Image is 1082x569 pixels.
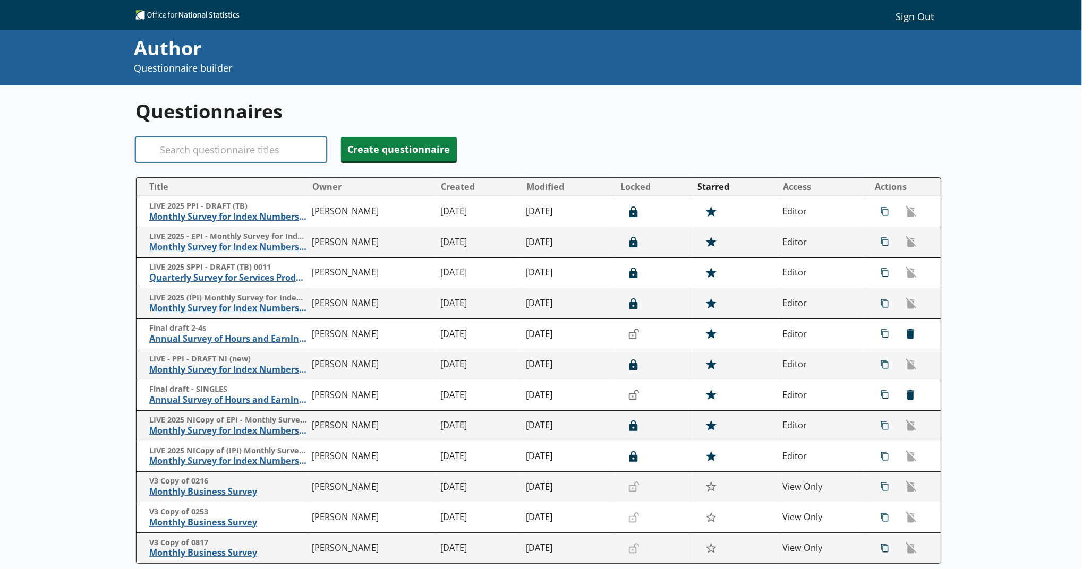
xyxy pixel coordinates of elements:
td: [DATE] [436,471,522,502]
td: [PERSON_NAME] [308,318,436,349]
span: LIVE 2025 NICopy of (IPI) Monthly Survey for Index Numbers of Import Prices - Price Quotation Return [149,446,307,456]
button: Create questionnaire [341,137,457,161]
button: Lock [623,295,644,313]
button: Access [779,178,863,195]
button: Modified [522,178,615,195]
td: [DATE] [522,318,616,349]
td: [DATE] [436,441,522,472]
td: [PERSON_NAME] [308,257,436,288]
td: [DATE] [436,288,522,319]
td: [DATE] [522,410,616,441]
td: Editor [778,441,864,472]
button: Created [437,178,521,195]
button: Star [700,507,723,528]
button: Sign Out [888,7,942,25]
td: [DATE] [436,380,522,411]
button: Title [141,178,307,195]
td: [DATE] [436,196,522,227]
button: Locked [616,178,692,195]
td: Editor [778,349,864,380]
span: Monthly Business Survey [149,486,307,497]
td: View Only [778,533,864,564]
span: Monthly Business Survey [149,547,307,558]
button: Star [700,263,723,283]
span: Monthly Survey for Index Numbers of Import Prices - Price Quotation Return [149,455,307,467]
td: [DATE] [436,227,522,258]
button: Star [700,446,723,466]
span: V3 Copy of 0253 [149,507,307,517]
td: Editor [778,380,864,411]
td: [PERSON_NAME] [308,227,436,258]
td: [DATE] [522,227,616,258]
button: Star [700,477,723,497]
td: [DATE] [522,288,616,319]
p: Questionnaire builder [134,62,729,75]
span: LIVE 2025 NICopy of EPI - Monthly Survey for Index Numbers of Export Prices - Price Quotation Retur [149,415,307,425]
span: Final draft - SINGLES [149,384,307,394]
span: Monthly Survey for Index Numbers of Producer Prices - Price Quotation Return [149,211,307,222]
span: Monthly Business Survey [149,517,307,528]
td: [PERSON_NAME] [308,502,436,533]
button: Lock [623,386,644,404]
button: Owner [308,178,436,195]
td: [DATE] [522,441,616,472]
button: Star [700,385,723,405]
td: [DATE] [436,349,522,380]
td: Editor [778,318,864,349]
td: [PERSON_NAME] [308,288,436,319]
button: Star [700,232,723,252]
div: Author [134,35,729,62]
button: Star [700,293,723,313]
td: [DATE] [436,410,522,441]
button: Star [700,416,723,436]
td: [PERSON_NAME] [308,441,436,472]
button: Lock [623,203,644,221]
td: Editor [778,410,864,441]
td: [DATE] [436,533,522,564]
button: Starred [693,178,778,195]
span: Annual Survey of Hours and Earnings ([PERSON_NAME]) [149,394,307,406]
td: Editor [778,257,864,288]
button: Lock [623,325,644,343]
span: V3 Copy of 0817 [149,538,307,548]
td: Editor [778,196,864,227]
button: Lock [623,417,644,435]
span: LIVE 2025 - EPI - Monthly Survey for Index Numbers of Export Prices - Price Quotation Retur [149,231,307,242]
td: [PERSON_NAME] [308,533,436,564]
button: Star [700,324,723,344]
span: Annual Survey of Hours and Earnings ([PERSON_NAME]) [149,333,307,344]
span: Monthly Survey for Index Numbers of Producer Prices - Price Quotation Return [149,364,307,375]
button: Lock [623,233,644,251]
span: Monthly Survey for Index Numbers of Export Prices - Price Quotation Return [149,425,307,436]
th: Actions [864,178,941,196]
span: Quarterly Survey for Services Producer Price Indices [149,272,307,283]
td: [DATE] [436,318,522,349]
input: Search questionnaire titles [135,137,327,162]
td: Editor [778,288,864,319]
td: View Only [778,502,864,533]
button: Star [700,538,723,558]
td: [PERSON_NAME] [308,380,436,411]
span: LIVE 2025 SPPI - DRAFT (TB) 0011 [149,262,307,272]
h1: Questionnaires [135,98,942,124]
td: [DATE] [522,380,616,411]
span: Monthly Survey for Index Numbers of Import Prices - Price Quotation Return [149,303,307,314]
span: LIVE - PPI - DRAFT NI (new) [149,354,307,364]
button: Lock [623,264,644,282]
td: [DATE] [522,471,616,502]
td: [DATE] [522,196,616,227]
td: [PERSON_NAME] [308,410,436,441]
button: Lock [623,356,644,374]
td: [DATE] [436,257,522,288]
td: [PERSON_NAME] [308,196,436,227]
td: [DATE] [522,257,616,288]
span: Final draft 2-4s [149,323,307,333]
td: View Only [778,471,864,502]
td: [PERSON_NAME] [308,349,436,380]
span: Monthly Survey for Index Numbers of Export Prices - Price Quotation Return [149,242,307,253]
span: V3 Copy of 0216 [149,476,307,486]
td: [DATE] [522,502,616,533]
button: Lock [623,447,644,465]
button: Star [700,202,723,222]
